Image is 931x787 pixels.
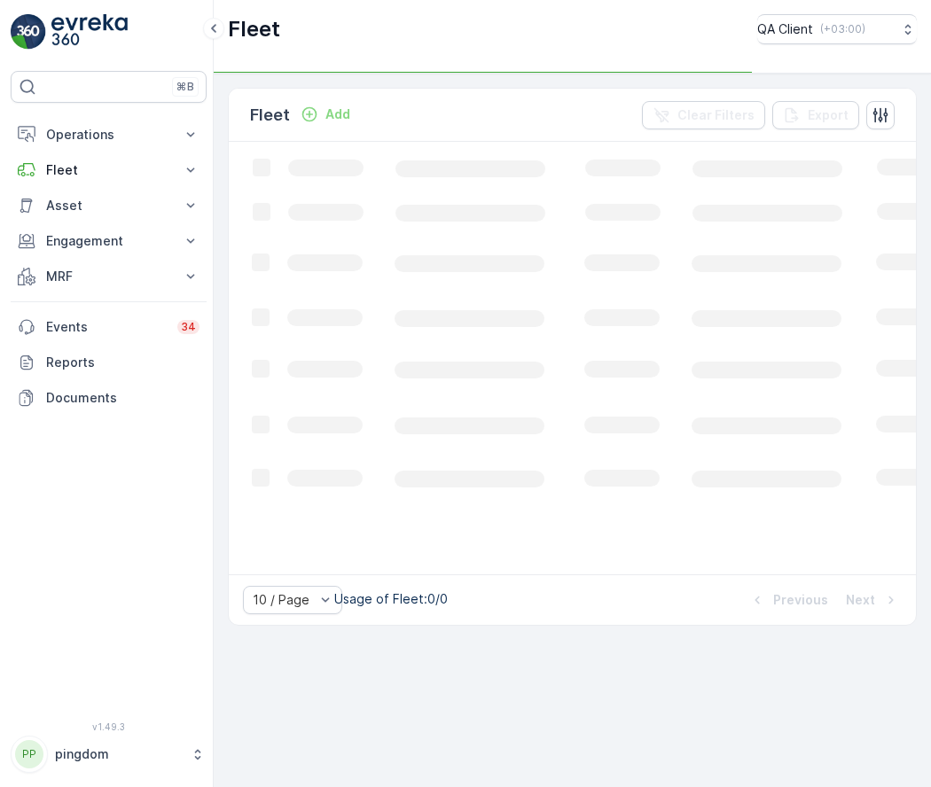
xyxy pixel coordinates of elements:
[11,721,207,732] span: v 1.49.3
[46,232,171,250] p: Engagement
[677,106,755,124] p: Clear Filters
[11,345,207,380] a: Reports
[11,259,207,294] button: MRF
[846,591,875,609] p: Next
[820,22,865,36] p: ( +03:00 )
[747,589,830,611] button: Previous
[773,591,828,609] p: Previous
[844,589,902,611] button: Next
[46,268,171,285] p: MRF
[46,161,171,179] p: Fleet
[334,590,448,608] p: Usage of Fleet : 0/0
[757,20,813,38] p: QA Client
[55,745,182,763] p: pingdom
[642,101,765,129] button: Clear Filters
[772,101,859,129] button: Export
[15,740,43,768] div: PP
[11,309,207,345] a: Events34
[46,389,199,407] p: Documents
[176,80,194,94] p: ⌘B
[46,318,167,336] p: Events
[11,117,207,152] button: Operations
[808,106,849,124] p: Export
[46,126,171,144] p: Operations
[181,320,196,334] p: 34
[325,105,350,123] p: Add
[11,14,46,50] img: logo
[46,197,171,214] p: Asset
[46,354,199,371] p: Reports
[51,14,128,50] img: logo_light-DOdMpM7g.png
[228,15,280,43] p: Fleet
[250,103,290,128] p: Fleet
[11,223,207,259] button: Engagement
[11,152,207,188] button: Fleet
[293,104,357,125] button: Add
[11,380,207,416] a: Documents
[757,14,917,44] button: QA Client(+03:00)
[11,736,207,773] button: PPpingdom
[11,188,207,223] button: Asset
